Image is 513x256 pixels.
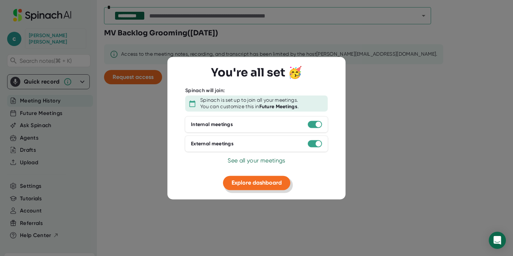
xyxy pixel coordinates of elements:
b: Future Meetings [259,104,298,110]
div: Internal meetings [191,121,233,128]
button: See all your meetings [228,157,285,165]
div: You can customize this in . [200,104,299,110]
div: Spinach will join: [185,87,225,94]
span: See all your meetings [228,157,285,164]
h3: You're all set 🥳 [211,66,302,79]
button: Explore dashboard [223,176,290,190]
div: Open Intercom Messenger [489,232,506,249]
div: External meetings [191,141,234,147]
span: Explore dashboard [232,180,282,186]
div: Spinach is set up to join all your meetings. [200,97,298,104]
